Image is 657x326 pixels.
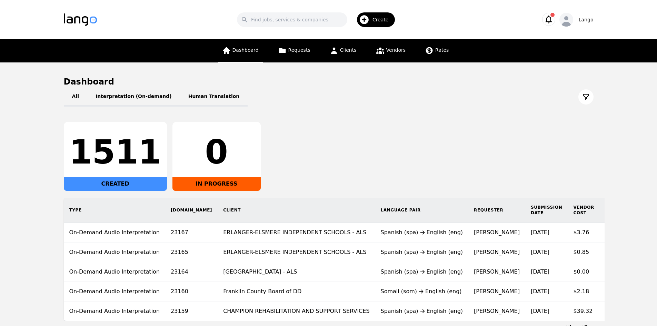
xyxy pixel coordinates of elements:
td: [PERSON_NAME] [468,262,525,282]
td: 23159 [165,302,218,321]
div: IN PROGRESS [172,177,261,191]
button: Human Translation [180,87,248,107]
td: 23165 [165,243,218,262]
button: Filter [578,89,594,105]
td: On-Demand Audio Interpretation [64,223,166,243]
button: Interpretation (On-demand) [87,87,180,107]
div: Somali (som) English (eng) [381,287,463,296]
td: $2.18 [568,282,600,302]
div: Spanish (spa) English (eng) [381,268,463,276]
th: Vendor Cost [568,198,600,223]
td: On-Demand Audio Interpretation [64,262,166,282]
td: CHAMPION REHABILITATION AND SUPPORT SERVICES [218,302,375,321]
time: [DATE] [531,229,549,236]
time: [DATE] [531,288,549,295]
td: Franklin County Board of DD [218,282,375,302]
th: Language Pair [375,198,469,223]
td: $3.76 [568,223,600,243]
h1: Dashboard [64,76,594,87]
div: Spanish (spa) English (eng) [381,307,463,315]
span: Rates [435,47,449,53]
td: On-Demand Audio Interpretation [64,282,166,302]
td: [PERSON_NAME] [468,302,525,321]
a: Vendors [372,39,410,62]
span: Vendors [386,47,406,53]
div: 0 [178,136,255,169]
button: All [64,87,87,107]
span: Dashboard [232,47,259,53]
a: Requests [274,39,315,62]
div: Spanish (spa) English (eng) [381,248,463,256]
td: On-Demand Audio Interpretation [64,243,166,262]
td: ERLANGER-ELSMERE INDEPENDENT SCHOOLS - ALS [218,223,375,243]
td: 23160 [165,282,218,302]
th: Requester [468,198,525,223]
time: [DATE] [531,249,549,255]
td: $39.32 [568,302,600,321]
button: Lango [559,13,594,27]
time: [DATE] [531,268,549,275]
a: Rates [421,39,453,62]
td: 23164 [165,262,218,282]
div: Spanish (spa) English (eng) [381,228,463,237]
td: $0.85 [568,243,600,262]
td: [PERSON_NAME] [468,223,525,243]
button: Create [347,10,399,30]
a: Dashboard [218,39,263,62]
td: $0.00 [568,262,600,282]
td: 23167 [165,223,218,243]
td: ERLANGER-ELSMERE INDEPENDENT SCHOOLS - ALS [218,243,375,262]
th: [DOMAIN_NAME] [165,198,218,223]
input: Find jobs, services & companies [237,12,347,27]
td: [PERSON_NAME] [468,243,525,262]
th: Type [64,198,166,223]
div: Lango [579,16,594,23]
th: Client [218,198,375,223]
td: [PERSON_NAME] [468,282,525,302]
td: On-Demand Audio Interpretation [64,302,166,321]
div: 1511 [69,136,161,169]
a: Clients [326,39,361,62]
span: Requests [288,47,310,53]
span: Clients [340,47,357,53]
time: [DATE] [531,308,549,314]
img: Logo [64,13,97,26]
span: Create [372,16,394,23]
th: Submission Date [525,198,568,223]
td: [GEOGRAPHIC_DATA] - ALS [218,262,375,282]
th: Vendor Rate [600,198,648,223]
div: CREATED [64,177,167,191]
